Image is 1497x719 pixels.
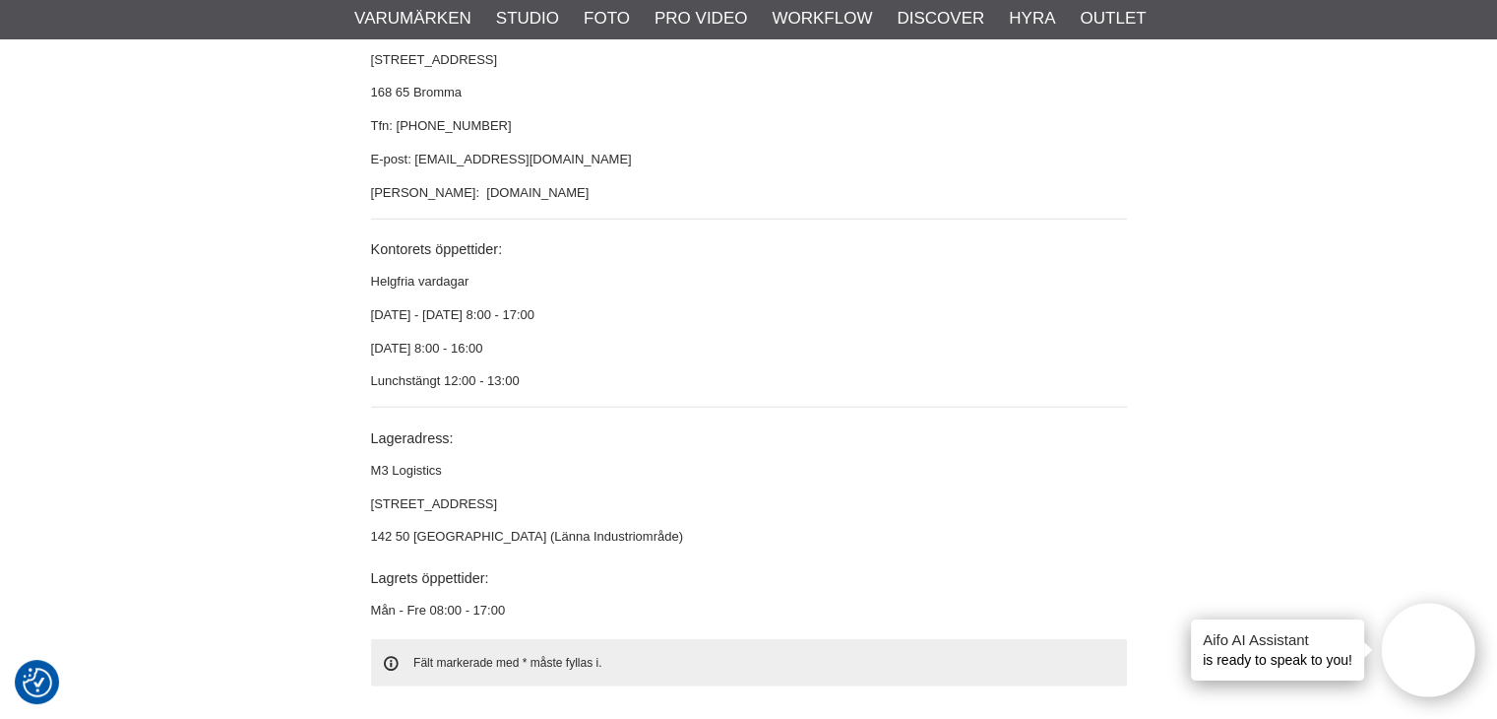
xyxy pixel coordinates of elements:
[371,239,1127,259] h4: Kontorets öppettider:
[1080,6,1146,32] a: Outlet
[897,6,984,32] a: Discover
[371,150,1127,170] p: E-post: [EMAIL_ADDRESS][DOMAIN_NAME]
[371,428,1127,448] h4: Lageradress:
[371,494,1127,515] p: [STREET_ADDRESS]
[1009,6,1055,32] a: Hyra
[1191,620,1364,681] div: is ready to speak to you!
[371,50,1127,71] p: [STREET_ADDRESS]
[371,601,1127,621] p: Mån - Fre 08:00 - 17:00
[371,305,1127,326] p: [DATE] - [DATE] 8:00 - 17:00
[354,6,471,32] a: Varumärken
[23,665,52,700] button: Samtyckesinställningar
[371,461,1127,482] p: M3 Logistics
[371,116,1127,137] p: Tfn: [PHONE_NUMBER]
[23,668,52,697] img: Revisit consent button
[371,568,1127,588] h4: Lagrets öppettider:
[496,6,559,32] a: Studio
[772,6,872,32] a: Workflow
[371,527,1127,548] p: 142 50 [GEOGRAPHIC_DATA] (Länna Industriområde)
[371,371,1127,392] p: Lunchstängt 12:00 - 13:00
[371,83,1127,103] p: 168 65 Bromma
[371,272,1127,293] p: Helgfria vardagar
[655,6,747,32] a: Pro Video
[371,339,1127,359] p: [DATE] 8:00 - 16:00
[371,183,1127,204] p: [PERSON_NAME]: [DOMAIN_NAME]
[584,6,630,32] a: Foto
[371,639,1127,687] span: Fält markerade med * måste fyllas i.
[1203,629,1352,650] h4: Aifo AI Assistant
